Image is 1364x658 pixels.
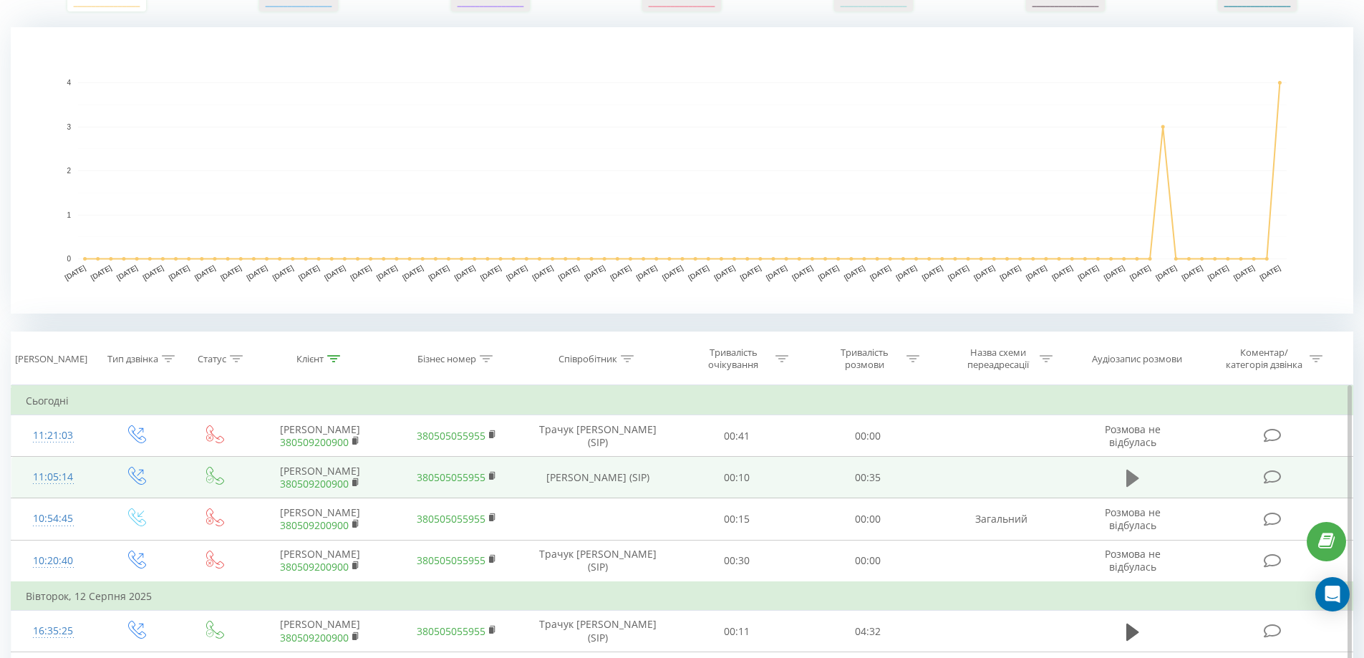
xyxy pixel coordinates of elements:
[1105,505,1161,532] span: Розмова не відбулась
[67,79,71,87] text: 4
[947,263,970,281] text: [DATE]
[417,429,485,442] a: 380505055955
[67,255,71,263] text: 0
[672,540,803,582] td: 00:30
[843,263,866,281] text: [DATE]
[67,167,71,175] text: 2
[26,505,81,533] div: 10:54:45
[271,263,295,281] text: [DATE]
[252,611,388,652] td: [PERSON_NAME]
[933,498,1069,540] td: Загальний
[1154,263,1178,281] text: [DATE]
[635,263,659,281] text: [DATE]
[557,263,581,281] text: [DATE]
[803,498,934,540] td: 00:00
[921,263,944,281] text: [DATE]
[297,263,321,281] text: [DATE]
[525,415,672,457] td: Трачук [PERSON_NAME] (SIP)
[141,263,165,281] text: [DATE]
[1315,577,1350,611] div: Open Intercom Messenger
[375,263,399,281] text: [DATE]
[219,263,243,281] text: [DATE]
[999,263,1022,281] text: [DATE]
[525,540,672,582] td: Трачук [PERSON_NAME] (SIP)
[803,540,934,582] td: 00:00
[894,263,918,281] text: [DATE]
[26,617,81,645] div: 16:35:25
[672,498,803,540] td: 00:15
[1025,263,1048,281] text: [DATE]
[672,611,803,652] td: 00:11
[661,263,685,281] text: [DATE]
[64,263,87,281] text: [DATE]
[246,263,269,281] text: [DATE]
[1050,263,1074,281] text: [DATE]
[525,457,672,498] td: [PERSON_NAME] (SIP)
[198,353,226,365] div: Статус
[531,263,555,281] text: [DATE]
[252,540,388,582] td: [PERSON_NAME]
[417,624,485,638] a: 380505055955
[252,498,388,540] td: [PERSON_NAME]
[168,263,191,281] text: [DATE]
[280,518,349,532] a: 380509200900
[280,560,349,574] a: 380509200900
[803,611,934,652] td: 04:32
[453,263,477,281] text: [DATE]
[739,263,763,281] text: [DATE]
[417,512,485,526] a: 380505055955
[11,387,1353,415] td: Сьогодні
[1105,547,1161,574] span: Розмова не відбулась
[1181,263,1204,281] text: [DATE]
[558,353,617,365] div: Співробітник
[1105,422,1161,449] span: Розмова не відбулась
[280,631,349,644] a: 380509200900
[826,347,903,371] div: Тривалість розмови
[417,470,485,484] a: 380505055955
[505,263,528,281] text: [DATE]
[67,123,71,131] text: 3
[1103,263,1126,281] text: [DATE]
[713,263,737,281] text: [DATE]
[193,263,217,281] text: [DATE]
[11,582,1353,611] td: Вівторок, 12 Серпня 2025
[401,263,425,281] text: [DATE]
[252,457,388,498] td: [PERSON_NAME]
[1206,263,1230,281] text: [DATE]
[765,263,788,281] text: [DATE]
[115,263,139,281] text: [DATE]
[790,263,814,281] text: [DATE]
[107,353,158,365] div: Тип дзвінка
[26,422,81,450] div: 11:21:03
[417,353,476,365] div: Бізнес номер
[67,211,71,219] text: 1
[695,347,772,371] div: Тривалість очікування
[817,263,841,281] text: [DATE]
[525,611,672,652] td: Трачук [PERSON_NAME] (SIP)
[583,263,606,281] text: [DATE]
[26,463,81,491] div: 11:05:14
[609,263,632,281] text: [DATE]
[803,415,934,457] td: 00:00
[323,263,347,281] text: [DATE]
[296,353,324,365] div: Клієнт
[11,27,1353,314] svg: A chart.
[1128,263,1152,281] text: [DATE]
[672,415,803,457] td: 00:41
[1076,263,1100,281] text: [DATE]
[26,547,81,575] div: 10:20:40
[90,263,113,281] text: [DATE]
[687,263,710,281] text: [DATE]
[869,263,892,281] text: [DATE]
[349,263,373,281] text: [DATE]
[1222,347,1306,371] div: Коментар/категорія дзвінка
[959,347,1036,371] div: Назва схеми переадресації
[280,435,349,449] a: 380509200900
[1258,263,1282,281] text: [DATE]
[1092,353,1182,365] div: Аудіозапис розмови
[672,457,803,498] td: 00:10
[1232,263,1256,281] text: [DATE]
[417,553,485,567] a: 380505055955
[15,353,87,365] div: [PERSON_NAME]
